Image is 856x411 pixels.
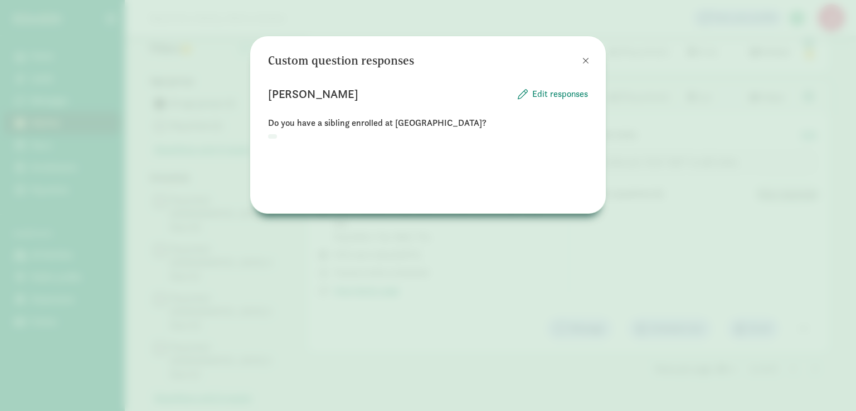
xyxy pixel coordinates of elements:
button: Edit responses [518,87,588,101]
span: Edit responses [532,87,588,101]
iframe: Chat Widget [800,358,856,411]
h3: Custom question responses [268,54,414,67]
p: [PERSON_NAME] [268,85,358,103]
p: Do you have a sibling enrolled at [GEOGRAPHIC_DATA]? [268,116,588,130]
